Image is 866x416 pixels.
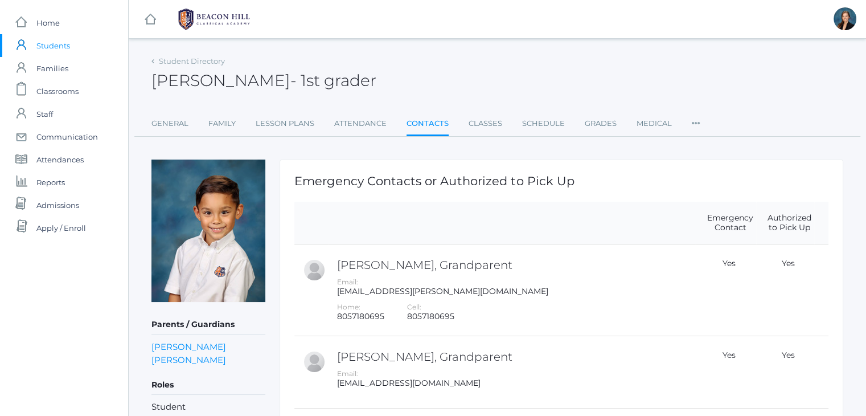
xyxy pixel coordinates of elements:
[290,71,376,90] span: - 1st grader
[36,80,79,103] span: Classrooms
[36,148,84,171] span: Attendances
[337,278,358,286] label: Email:
[36,194,79,217] span: Admissions
[171,5,257,34] img: BHCALogos-05-308ed15e86a5a0abce9b8dd61676a3503ac9727e845dece92d48e8588c001991.png
[756,336,814,409] td: Yes
[585,112,617,135] a: Grades
[756,202,814,244] th: Authorized to Pick Up
[337,378,693,388] div: [EMAIL_ADDRESS][DOMAIN_NAME]
[337,259,693,271] h2: [PERSON_NAME], Grandparent
[208,112,236,135] a: Family
[36,171,65,194] span: Reports
[637,112,672,135] a: Medical
[696,336,756,409] td: Yes
[303,259,326,282] div: Taylor Bernardez
[303,350,326,373] div: Jeff Bugbee
[36,217,86,239] span: Apply / Enroll
[834,7,856,30] div: Allison Smith
[159,56,225,66] a: Student Directory
[407,303,421,311] label: Cell:
[151,376,265,395] h5: Roles
[36,57,68,80] span: Families
[151,315,265,335] h5: Parents / Guardians
[407,312,454,321] div: 8057180695
[756,244,814,336] td: Yes
[151,112,188,135] a: General
[151,160,265,302] img: Owen Bernardez
[151,340,226,353] a: [PERSON_NAME]
[334,112,387,135] a: Attendance
[294,174,828,187] h1: Emergency Contacts or Authorized to Pick Up
[36,103,53,125] span: Staff
[337,303,360,311] label: Home:
[337,350,693,363] h2: [PERSON_NAME], Grandparent
[256,112,314,135] a: Lesson Plans
[36,34,70,57] span: Students
[337,369,358,378] label: Email:
[337,287,693,296] div: [EMAIL_ADDRESS][PERSON_NAME][DOMAIN_NAME]
[522,112,565,135] a: Schedule
[151,72,376,89] h2: [PERSON_NAME]
[696,244,756,336] td: Yes
[151,353,226,366] a: [PERSON_NAME]
[469,112,502,135] a: Classes
[151,401,265,414] li: Student
[36,11,60,34] span: Home
[696,202,756,244] th: Emergency Contact
[337,312,384,321] div: 8057180695
[36,125,98,148] span: Communication
[407,112,449,137] a: Contacts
